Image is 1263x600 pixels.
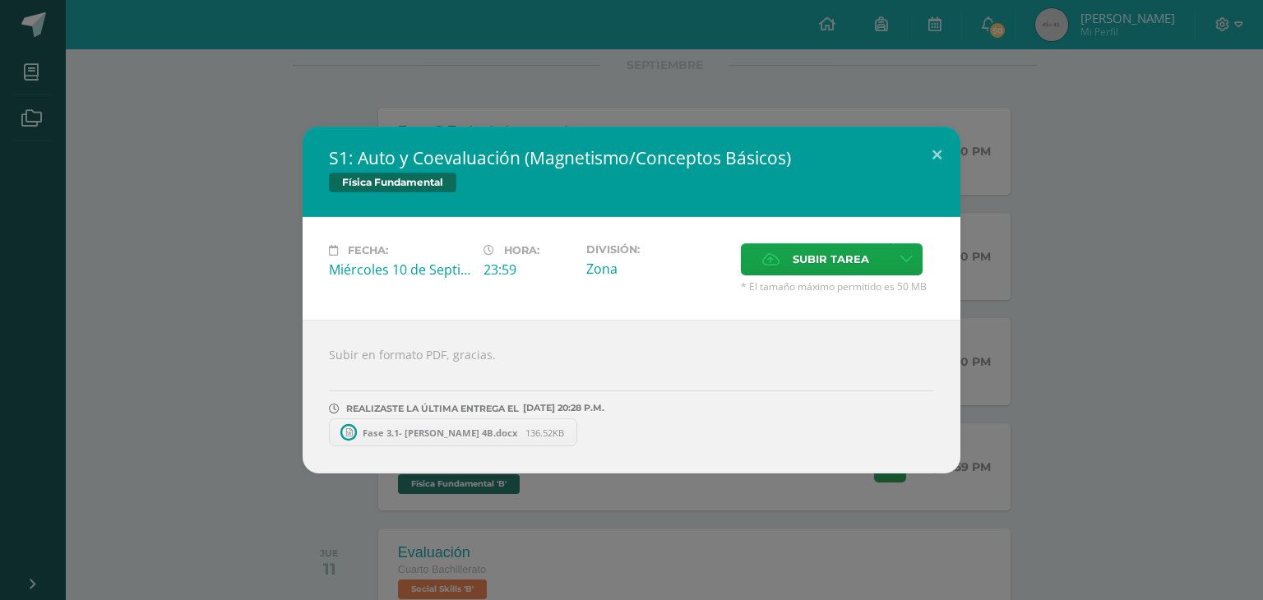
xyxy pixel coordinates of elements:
div: 23:59 [483,261,573,279]
label: División: [586,243,728,256]
h2: S1: Auto y Coevaluación (Magnetismo/Conceptos Básicos) [329,146,934,169]
div: Zona [586,260,728,278]
button: Close (Esc) [914,127,960,182]
span: 136.52KB [525,427,564,439]
span: Hora: [504,244,539,256]
span: Física Fundamental [329,173,456,192]
span: * El tamaño máximo permitido es 50 MB [741,279,934,293]
span: [DATE] 20:28 P.M. [519,408,604,408]
span: Fecha: [348,244,388,256]
div: Miércoles 10 de Septiembre [329,261,470,279]
span: REALIZASTE LA ÚLTIMA ENTREGA EL [346,403,519,414]
span: Subir tarea [793,244,869,275]
a: Fase 3.1- [PERSON_NAME] 4B.docx 136.52KB [329,418,577,446]
div: Subir en formato PDF, gracias. [303,320,960,473]
span: Fase 3.1- [PERSON_NAME] 4B.docx [354,427,525,439]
